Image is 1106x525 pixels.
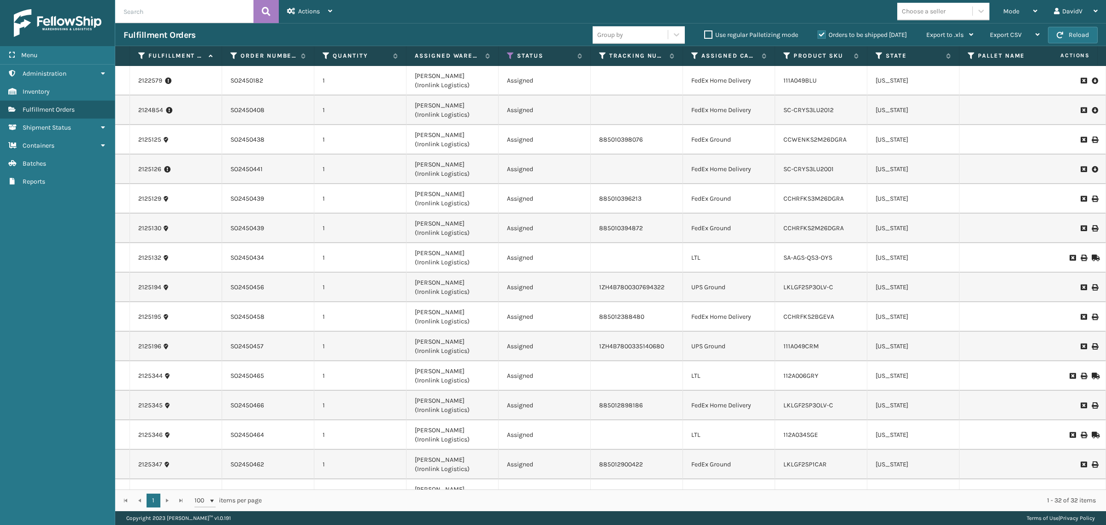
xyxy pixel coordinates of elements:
td: Assigned [499,391,591,420]
span: Menu [21,51,37,59]
i: Pull Label [1092,165,1097,174]
a: 111A049CRM [783,342,819,350]
td: [US_STATE] [867,66,959,95]
a: 1 [147,494,160,507]
td: UPS Ground [683,273,775,302]
td: [PERSON_NAME] (Ironlink Logistics) [406,155,499,184]
i: Print Label [1092,343,1097,350]
a: SC-CRYS3LU2001 [783,165,834,173]
td: FedEx Home Delivery [683,391,775,420]
span: 100 [194,496,208,505]
a: SA-AGS-QS3-OYS [783,254,832,262]
i: Request to Be Cancelled [1081,314,1086,320]
td: FedEx Home Delivery [683,155,775,184]
span: Administration [23,70,66,78]
a: 2125195 [138,312,161,322]
td: SO2450434 [222,243,314,273]
td: 1 [314,302,406,332]
i: Request to Be Cancelled [1081,196,1086,202]
td: Assigned [499,214,591,243]
td: [US_STATE] [867,332,959,361]
td: Assigned [499,479,591,509]
td: 1 [314,479,406,509]
span: Containers [23,142,54,149]
td: 1 [314,66,406,95]
a: LKLGF2SP3OLV-C [783,283,833,291]
i: Request to Be Cancelled [1070,255,1075,261]
label: Assigned Carrier Service [701,52,757,60]
td: SO2450438 [222,125,314,155]
a: 885012900422 [599,460,643,468]
td: 1 [314,332,406,361]
i: Print BOL [1081,432,1086,438]
label: Assigned Warehouse [415,52,481,60]
label: Quantity [333,52,388,60]
i: Pull Label [1092,106,1097,115]
a: 1ZH4B7800307694322 [599,283,665,291]
td: Assigned [499,243,591,273]
td: [PERSON_NAME] (Ironlink Logistics) [406,302,499,332]
td: 1 [314,184,406,214]
td: [US_STATE] [867,450,959,479]
td: 1 [314,214,406,243]
a: 885012388480 [599,313,644,321]
i: Print BOL [1081,373,1086,379]
span: Export to .xls [926,31,964,39]
a: 2125346 [138,430,163,440]
img: logo [14,9,101,37]
td: FedEx Home Delivery [683,95,775,125]
i: Print Label [1092,137,1097,143]
td: [US_STATE] [867,95,959,125]
td: Assigned [499,302,591,332]
td: Assigned [499,273,591,302]
i: Print Label [1092,402,1097,409]
span: Batches [23,160,46,167]
i: Print Label [1092,314,1097,320]
td: LTL [683,420,775,450]
td: SO2450456 [222,273,314,302]
span: Export CSV [990,31,1022,39]
td: FedEx Ground [683,450,775,479]
a: CCHRFKS3M26DGRA [783,195,844,203]
label: Pallet Name [978,52,1034,60]
td: Assigned [499,361,591,391]
td: Assigned [499,95,591,125]
a: 2125194 [138,283,161,292]
i: Print Label [1092,461,1097,468]
td: [PERSON_NAME] (Ironlink Logistics) [406,420,499,450]
td: [PERSON_NAME] (Ironlink Logistics) [406,214,499,243]
td: Assigned [499,125,591,155]
td: LTL [683,243,775,273]
span: Actions [1031,48,1095,63]
span: Inventory [23,88,50,95]
td: UPS Ground [683,332,775,361]
td: [US_STATE] [867,155,959,184]
i: Request to Be Cancelled [1081,166,1086,173]
a: 2125347 [138,460,162,469]
td: [PERSON_NAME] (Ironlink Logistics) [406,332,499,361]
a: 885010394872 [599,224,643,232]
td: 1 [314,155,406,184]
span: Mode [1003,7,1019,15]
td: FedEx Ground [683,125,775,155]
i: Print BOL [1081,255,1086,261]
div: | [1027,511,1095,525]
div: Choose a seller [902,6,946,16]
i: Mark as Shipped [1092,255,1097,261]
td: SO2450466 [222,391,314,420]
i: Request to Be Cancelled [1081,78,1086,84]
i: Request to Be Cancelled [1081,402,1086,409]
td: 1 [314,391,406,420]
td: 1 [314,243,406,273]
a: 112A006GRY [783,372,818,380]
td: SO2450465 [222,361,314,391]
p: Copyright 2023 [PERSON_NAME]™ v 1.0.191 [126,511,231,525]
td: [US_STATE] [867,184,959,214]
td: SO2450441 [222,155,314,184]
td: [US_STATE] [867,391,959,420]
td: [PERSON_NAME] (Ironlink Logistics) [406,125,499,155]
label: Order Number [241,52,296,60]
td: SO2450462 [222,450,314,479]
td: [US_STATE] [867,479,959,509]
td: SO2450462 [222,479,314,509]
